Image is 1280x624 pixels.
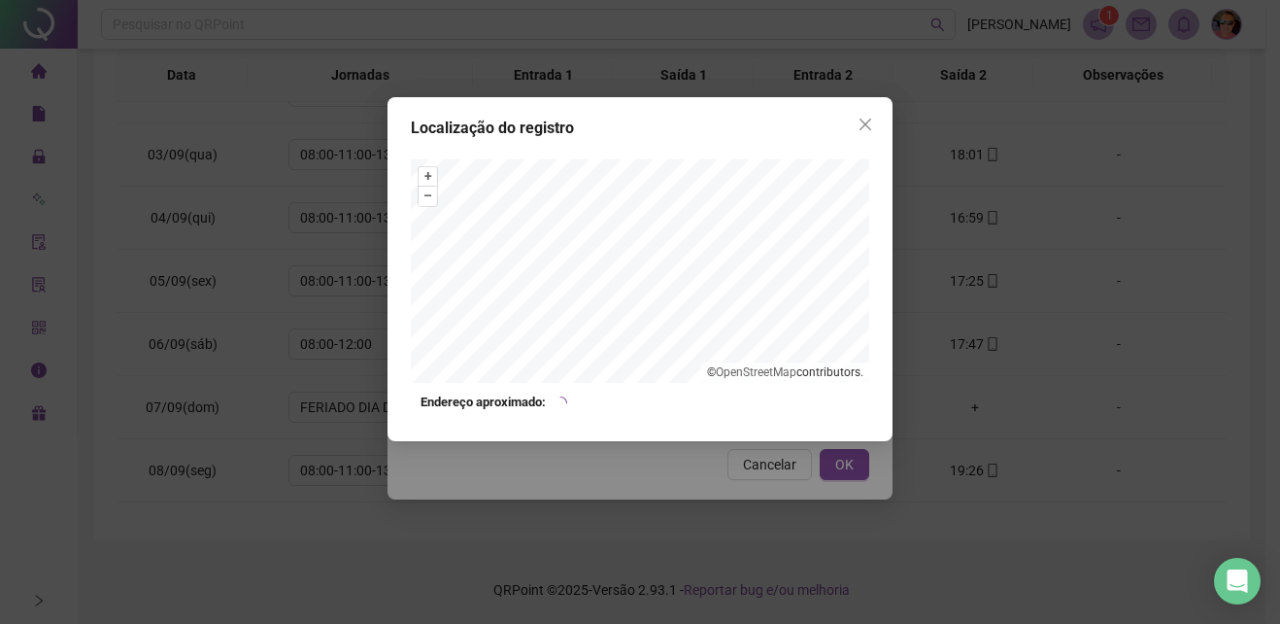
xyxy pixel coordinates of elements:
span: close [858,117,873,132]
button: Close [850,109,881,140]
button: + [419,167,437,186]
button: – [419,187,437,205]
li: © contributors. [707,365,863,379]
strong: Endereço aproximado: [421,393,546,412]
div: Localização do registro [411,117,869,140]
a: OpenStreetMap [716,365,796,379]
div: Open Intercom Messenger [1214,558,1261,605]
span: loading [554,397,567,410]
